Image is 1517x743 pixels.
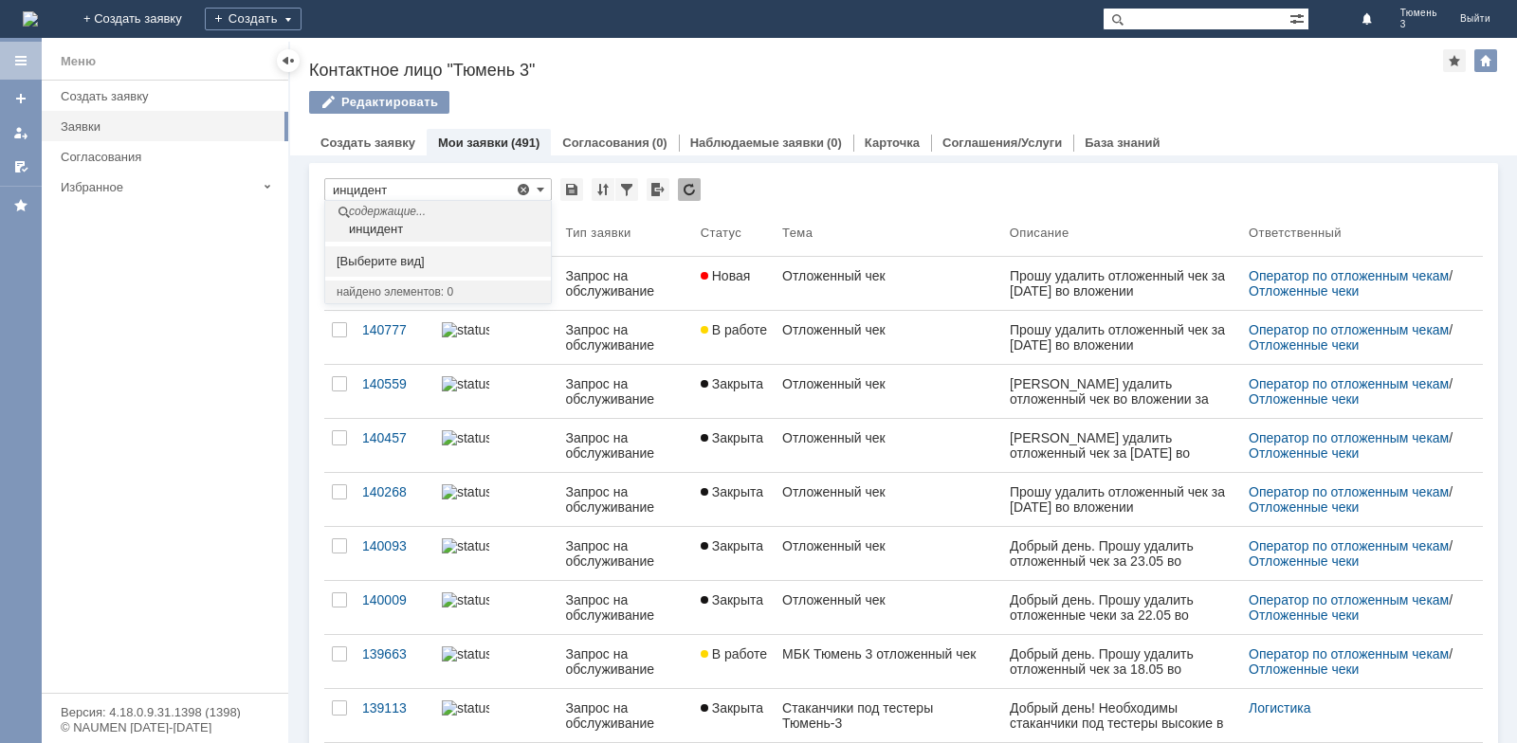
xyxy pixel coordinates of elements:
div: Отложенный чек [782,538,995,553]
img: statusbar-0 (1).png [442,322,489,337]
div: Обновлять список [678,178,701,201]
a: Создать заявку [6,83,36,114]
a: 140268 [355,473,434,526]
div: Согласования [61,150,277,164]
div: Скрыть меню [277,49,300,72]
a: Оператор по отложенным чекам [1249,538,1449,553]
img: statusbar-0 (1).png [442,646,489,661]
span: Новая [701,268,751,283]
a: Закрыта [693,419,775,472]
div: Отложенный чек [782,376,995,391]
span: [Выберите вид] [337,254,539,269]
div: Запрос на обслуживание [565,376,685,407]
div: содержащие... [330,206,551,222]
div: Отложенный чек [782,322,995,337]
div: МБК Тюмень 3 отложенный чек [782,646,995,661]
a: Отложенный чек [775,365,1002,418]
div: 140268 [362,484,427,499]
a: Отложенные чеки [1249,499,1359,515]
div: / [1249,484,1460,515]
a: Согласования [53,142,284,172]
a: Закрыта [693,689,775,742]
a: Отложенные чеки [1249,553,1359,569]
a: statusbar-0 (1).png [434,365,557,418]
a: Запрос на обслуживание [557,257,692,310]
a: 140093 [355,527,434,580]
div: инцидент [330,222,551,237]
div: 140777 [362,322,427,337]
a: Отложенный чек [775,527,1002,580]
a: statusbar-0 (1).png [434,419,557,472]
a: В работе [693,311,775,364]
div: Создать заявку [61,89,277,103]
a: Отложенный чек [775,257,1002,310]
span: Закрыта [701,592,763,607]
a: Отложенный чек [775,473,1002,526]
a: statusbar-0 (1).png [434,635,557,688]
a: Отложенные чеки [1249,337,1359,353]
a: Отложенные чеки [1249,661,1359,677]
a: 140559 [355,365,434,418]
div: / [1249,430,1460,461]
a: Запрос на обслуживание [557,635,692,688]
a: Перейти на домашнюю страницу [23,11,38,27]
a: 140777 [355,311,434,364]
a: statusbar-0 (1).png [434,527,557,580]
span: В работе [701,646,767,661]
a: Оператор по отложенным чекам [1249,268,1449,283]
a: Оператор по отложенным чекам [1249,430,1449,445]
a: Логистика [1249,700,1310,716]
a: Запрос на обслуживание [557,365,692,418]
a: Закрыта [693,365,775,418]
span: Закрыта [701,538,763,553]
a: Отложенный чек [775,311,1002,364]
a: 139663 [355,635,434,688]
a: Запрос на обслуживание [557,527,692,580]
a: Закрыта [693,581,775,634]
a: Новая [693,257,775,310]
a: Запрос на обслуживание [557,419,692,472]
div: Добавить в избранное [1443,49,1466,72]
div: Заявки [61,119,277,134]
div: Запрос на обслуживание [565,268,685,299]
span: Удалить [516,182,531,197]
a: Мои согласования [6,152,36,182]
a: Закрыта [693,527,775,580]
img: logo [23,11,38,27]
div: (0) [652,136,667,150]
a: Отложенные чеки [1249,445,1359,461]
div: Меню [61,50,96,73]
div: Отложенный чек [782,268,995,283]
a: Заявки [53,112,284,141]
a: Мои заявки [6,118,36,148]
span: Закрыта [701,430,763,445]
div: Отложенный чек [782,592,995,607]
div: / [1249,538,1460,569]
a: Стаканчики под тестеры Тюмень-3 [775,689,1002,742]
div: 140009 [362,592,427,607]
img: statusbar-0 (1).png [442,376,489,391]
span: Закрыта [701,484,763,499]
th: Статус [693,208,775,257]
a: МБК Тюмень 3 отложенный чек [775,635,1002,688]
div: / [1249,376,1460,407]
img: statusbar-0 (1).png [442,430,489,445]
a: Оператор по отложенным чекам [1249,322,1449,337]
a: Запрос на обслуживание [557,473,692,526]
div: / [1249,322,1460,353]
a: Отложенные чеки [1249,391,1359,407]
span: Закрыта [701,700,763,716]
span: Расширенный поиск [1289,9,1308,27]
span: Закрыта [701,376,763,391]
a: statusbar-0 (1).png [434,311,557,364]
div: Отложенный чек [782,484,995,499]
span: Тюмень [1400,8,1437,19]
div: Версия: 4.18.0.9.31.1398 (1398) [61,706,269,718]
a: Запрос на обслуживание [557,581,692,634]
div: Описание [1010,226,1069,240]
div: 140457 [362,430,427,445]
th: Ответственный [1241,208,1468,257]
a: 140009 [355,581,434,634]
div: 140093 [362,538,427,553]
div: Запрос на обслуживание [565,538,685,569]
